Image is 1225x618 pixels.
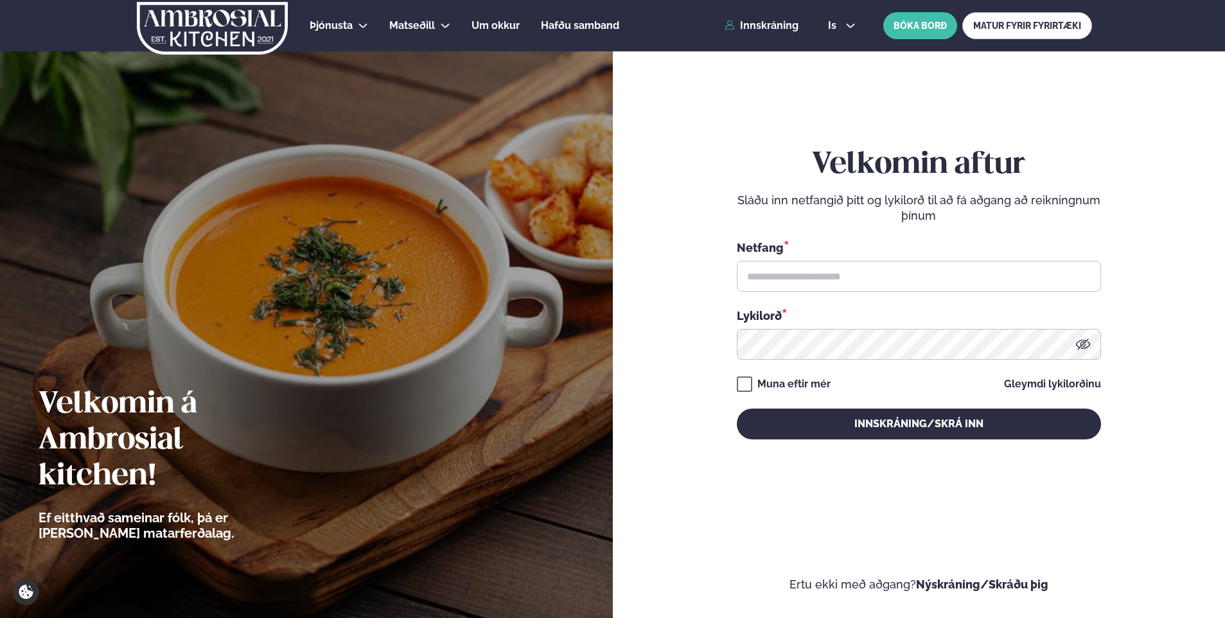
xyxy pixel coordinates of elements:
[39,387,305,495] h2: Velkomin á Ambrosial kitchen!
[962,12,1092,39] a: MATUR FYRIR FYRIRTÆKI
[541,19,619,31] span: Hafðu samband
[737,307,1101,324] div: Lykilorð
[39,510,305,541] p: Ef eitthvað sameinar fólk, þá er [PERSON_NAME] matarferðalag.
[828,21,840,31] span: is
[737,193,1101,224] p: Sláðu inn netfangið þitt og lykilorð til að fá aðgang að reikningnum þínum
[916,578,1048,591] a: Nýskráning/Skráðu þig
[541,18,619,33] a: Hafðu samband
[725,20,798,31] a: Innskráning
[471,18,520,33] a: Um okkur
[136,2,289,55] img: logo
[389,19,435,31] span: Matseðill
[310,18,353,33] a: Þjónusta
[389,18,435,33] a: Matseðill
[651,577,1187,592] p: Ertu ekki með aðgang?
[737,239,1101,256] div: Netfang
[1004,379,1101,389] a: Gleymdi lykilorðinu
[310,19,353,31] span: Þjónusta
[737,147,1101,183] h2: Velkomin aftur
[471,19,520,31] span: Um okkur
[818,21,866,31] button: is
[737,409,1101,439] button: Innskráning/Skrá inn
[13,579,39,605] a: Cookie settings
[883,12,957,39] button: BÓKA BORÐ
